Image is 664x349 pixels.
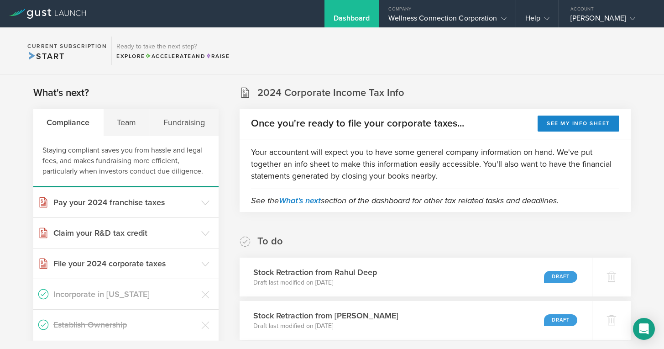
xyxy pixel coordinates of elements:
[525,14,549,27] div: Help
[116,52,230,60] div: Explore
[257,235,283,248] h2: To do
[253,278,377,287] p: Draft last modified on [DATE]
[544,314,577,326] div: Draft
[253,310,398,322] h3: Stock Retraction from [PERSON_NAME]
[33,136,219,187] div: Staying compliant saves you from hassle and legal fees, and makes fundraising more efficient, par...
[145,53,192,59] span: Accelerate
[33,86,89,100] h2: What's next?
[27,43,107,49] h2: Current Subscription
[145,53,206,59] span: and
[251,196,559,206] em: See the section of the dashboard for other tax related tasks and deadlines.
[205,53,230,59] span: Raise
[240,301,592,340] div: Stock Retraction from [PERSON_NAME]Draft last modified on [DATE]Draft
[53,258,197,270] h3: File your 2024 corporate taxes
[116,43,230,50] h3: Ready to take the next step?
[251,146,619,182] p: Your accountant will expect you to have some general company information on hand. We've put toget...
[633,318,655,340] div: Open Intercom Messenger
[388,14,506,27] div: Wellness Connection Corporation
[538,116,619,132] button: See my info sheet
[570,14,648,27] div: [PERSON_NAME]
[257,86,404,100] h2: 2024 Corporate Income Tax Info
[53,319,197,331] h3: Establish Ownership
[279,196,321,206] a: What's next
[53,227,197,239] h3: Claim your R&D tax credit
[104,109,150,136] div: Team
[27,51,64,61] span: Start
[150,109,219,136] div: Fundraising
[334,14,370,27] div: Dashboard
[33,109,104,136] div: Compliance
[53,196,197,208] h3: Pay your 2024 franchise taxes
[53,288,197,300] h3: Incorporate in [US_STATE]
[253,322,398,331] p: Draft last modified on [DATE]
[251,117,464,130] h2: Once you're ready to file your corporate taxes...
[240,258,592,296] div: Stock Retraction from Rahul DeepDraft last modified on [DATE]Draft
[544,271,577,283] div: Draft
[111,37,234,65] div: Ready to take the next step?ExploreAccelerateandRaise
[253,266,377,278] h3: Stock Retraction from Rahul Deep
